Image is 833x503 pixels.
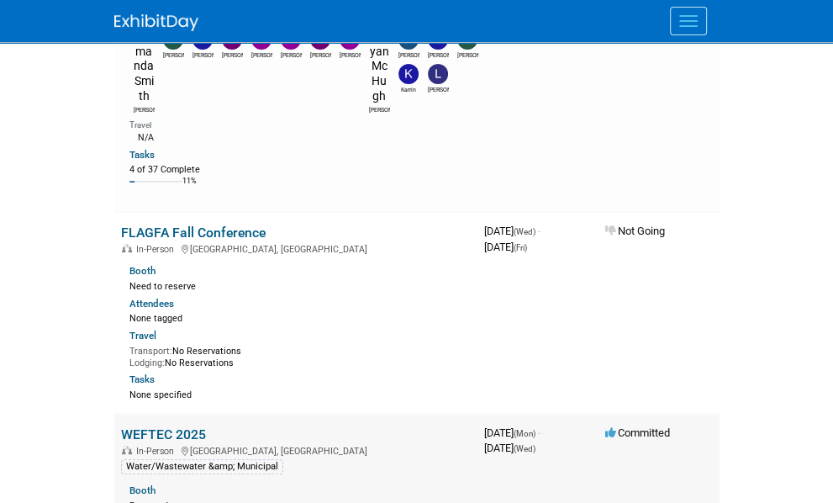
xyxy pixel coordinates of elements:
[457,50,478,60] div: Tony Lewis
[605,426,670,439] span: Committed
[192,50,214,60] div: Kelly Seliga
[136,446,179,457] span: In-Person
[129,149,155,161] a: Tasks
[129,130,471,144] div: N/A
[251,50,272,60] div: Bobby Zitzka
[514,429,535,438] span: (Mon)
[122,244,132,252] img: In-Person Event
[129,310,483,325] div: None tagged
[369,104,390,114] div: Ryan McHugh
[129,330,156,342] a: Travel
[114,14,198,31] img: ExhibitDay
[129,484,156,496] a: Booth
[129,164,471,176] div: 4 of 37 Complete
[514,444,535,453] span: (Wed)
[484,442,535,454] span: [DATE]
[121,225,266,241] a: FLAGFA Fall Conference
[129,346,172,357] span: Transport:
[605,225,665,237] span: Not Going
[121,426,206,442] a: WEFTEC 2025
[310,50,331,60] div: David Perry
[484,225,540,237] span: [DATE]
[428,64,448,84] img: Lee Feeser
[129,373,155,385] a: Tasks
[398,84,419,94] div: Karrin Scott
[163,50,184,60] div: Teri Beth Perkins
[538,426,540,439] span: -
[129,342,471,368] div: No Reservations No Reservations
[340,50,361,60] div: Brian Lee
[369,29,390,104] img: Ryan McHugh
[129,298,174,310] a: Attendees
[129,357,165,368] span: Lodging:
[222,50,243,60] div: Christopher Thompson
[129,265,156,277] a: Booth
[514,227,535,236] span: (Wed)
[121,443,471,457] div: [GEOGRAPHIC_DATA], [GEOGRAPHIC_DATA]
[121,241,471,255] div: [GEOGRAPHIC_DATA], [GEOGRAPHIC_DATA]
[136,244,179,255] span: In-Person
[129,389,192,400] span: None specified
[538,225,540,237] span: -
[281,50,302,60] div: Brian Peek
[121,459,283,474] div: Water/Wastewater &amp; Municipal
[484,241,527,253] span: [DATE]
[182,177,197,199] td: 11%
[428,50,449,60] div: Kim M
[484,426,540,439] span: [DATE]
[670,7,707,35] button: Menu
[398,64,419,84] img: Karrin Scott
[134,104,155,114] div: Amanda Smith
[122,446,132,454] img: In-Person Event
[428,84,449,94] div: Lee Feeser
[129,278,471,293] div: Need to reserve
[129,114,471,130] div: Travel
[514,243,527,252] span: (Fri)
[134,29,155,104] img: Amanda Smith
[398,50,419,60] div: Patrick Champagne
